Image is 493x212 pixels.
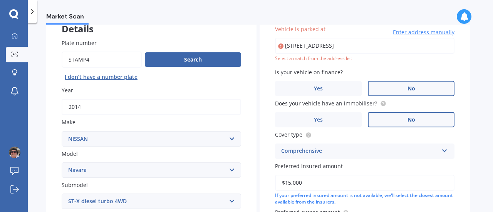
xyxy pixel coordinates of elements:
[314,85,323,92] span: Yes
[275,175,454,191] input: Enter amount
[275,100,377,107] span: Does your vehicle have an immobiliser?
[275,131,302,139] span: Cover type
[281,147,438,156] div: Comprehensive
[145,52,241,67] button: Search
[62,87,73,94] span: Year
[275,68,343,76] span: Is your vehicle on finance?
[275,192,454,205] div: If your preferred insured amount is not available, we'll select the closest amount available from...
[275,55,454,62] div: Select a match from the address list
[314,117,323,123] span: Yes
[46,13,89,23] span: Market Scan
[62,181,88,189] span: Submodel
[62,39,97,47] span: Plate number
[62,71,141,83] button: I don’t have a number plate
[407,117,415,123] span: No
[62,99,241,115] input: YYYY
[275,162,343,170] span: Preferred insured amount
[393,28,454,36] span: Enter address manually
[62,150,78,157] span: Model
[407,85,415,92] span: No
[275,25,325,33] span: Vehicle is parked at
[62,119,75,126] span: Make
[62,52,142,68] input: Enter plate number
[9,147,20,158] img: ad5eb3d800e0a668c3fb55fe1ad3afeb
[275,38,454,54] input: Enter address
